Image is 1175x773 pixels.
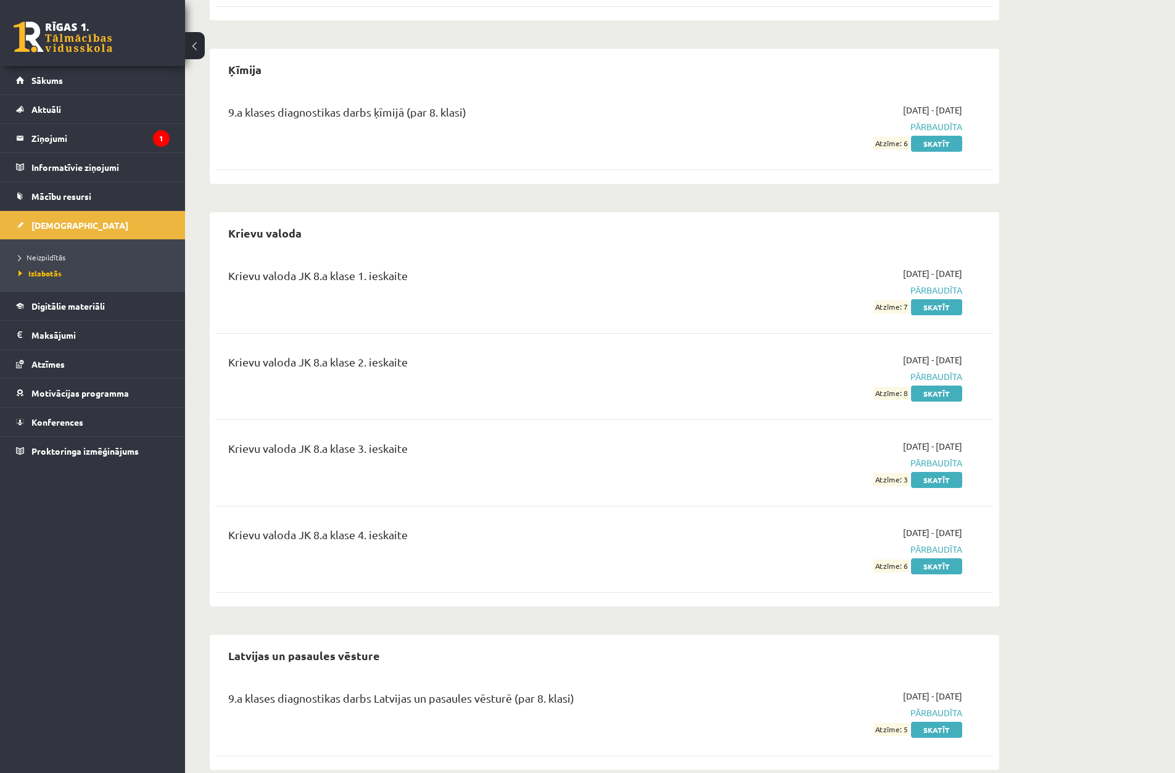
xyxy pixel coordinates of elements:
span: Pārbaudīta [730,457,962,469]
span: [DATE] - [DATE] [903,267,962,280]
a: Skatīt [911,722,962,738]
a: Skatīt [911,472,962,488]
a: Ziņojumi1 [16,124,170,152]
a: Mācību resursi [16,182,170,210]
span: Proktoringa izmēģinājums [31,445,139,457]
span: Neizpildītās [19,252,65,262]
span: Konferences [31,416,83,428]
a: Neizpildītās [19,252,173,263]
div: Krievu valoda JK 8.a klase 3. ieskaite [228,440,711,463]
span: Atzīme: 8 [873,387,909,400]
span: [DATE] - [DATE] [903,690,962,703]
span: Atzīmes [31,358,65,370]
h2: Krievu valoda [216,218,314,247]
legend: Informatīvie ziņojumi [31,153,170,181]
a: Proktoringa izmēģinājums [16,437,170,465]
a: Atzīmes [16,350,170,378]
span: Pārbaudīta [730,284,962,297]
a: Digitālie materiāli [16,292,170,320]
span: [DEMOGRAPHIC_DATA] [31,220,128,231]
a: Skatīt [911,558,962,574]
legend: Maksājumi [31,321,170,349]
span: Mācību resursi [31,191,91,202]
div: Krievu valoda JK 8.a klase 1. ieskaite [228,267,711,290]
a: Maksājumi [16,321,170,349]
span: Motivācijas programma [31,387,129,399]
a: Informatīvie ziņojumi [16,153,170,181]
a: Konferences [16,408,170,436]
span: Pārbaudīta [730,120,962,133]
span: [DATE] - [DATE] [903,353,962,366]
span: Atzīme: 6 [873,560,909,573]
a: Skatīt [911,299,962,315]
h2: Latvijas un pasaules vēsture [216,641,392,670]
span: Aktuāli [31,104,61,115]
legend: Ziņojumi [31,124,170,152]
span: Pārbaudīta [730,543,962,556]
a: [DEMOGRAPHIC_DATA] [16,211,170,239]
div: Krievu valoda JK 8.a klase 4. ieskaite [228,526,711,549]
div: 9.a klases diagnostikas darbs Latvijas un pasaules vēsturē (par 8. klasi) [228,690,711,713]
span: Digitālie materiāli [31,300,105,312]
span: [DATE] - [DATE] [903,440,962,453]
span: Atzīme: 6 [873,137,909,150]
a: Motivācijas programma [16,379,170,407]
h2: Ķīmija [216,55,274,84]
span: Atzīme: 3 [873,473,909,486]
a: Rīgas 1. Tālmācības vidusskola [14,22,112,52]
a: Sākums [16,66,170,94]
span: [DATE] - [DATE] [903,526,962,539]
div: 9.a klases diagnostikas darbs ķīmijā (par 8. klasi) [228,104,711,126]
a: Izlabotās [19,268,173,279]
span: Izlabotās [19,268,62,278]
span: [DATE] - [DATE] [903,104,962,117]
div: Krievu valoda JK 8.a klase 2. ieskaite [228,353,711,376]
span: Atzīme: 5 [873,723,909,736]
a: Skatīt [911,136,962,152]
span: Sākums [31,75,63,86]
span: Atzīme: 7 [873,300,909,313]
a: Skatīt [911,386,962,402]
span: Pārbaudīta [730,706,962,719]
span: Pārbaudīta [730,370,962,383]
a: Aktuāli [16,95,170,123]
i: 1 [153,130,170,147]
